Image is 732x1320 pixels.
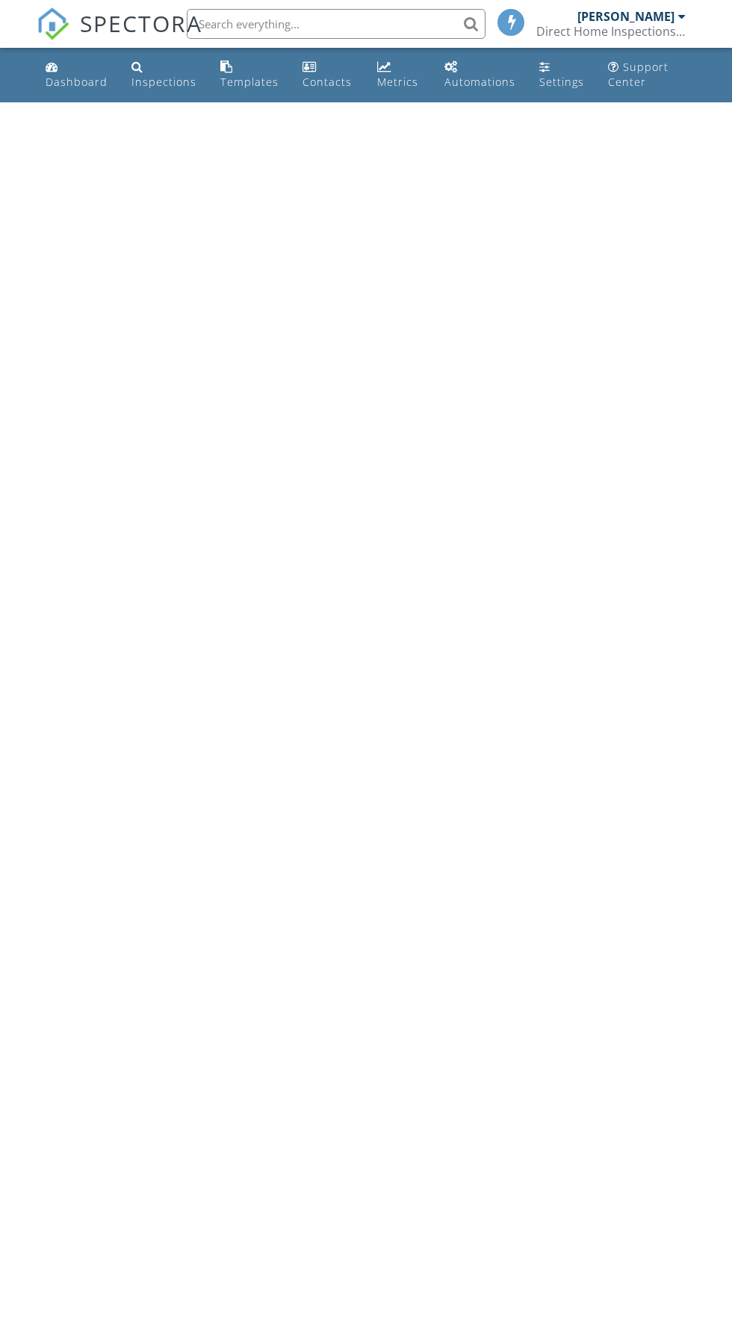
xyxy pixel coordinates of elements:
div: Dashboard [46,75,108,89]
img: The Best Home Inspection Software - Spectora [37,7,69,40]
a: Settings [533,54,590,96]
div: Automations [444,75,515,89]
div: [PERSON_NAME] [577,9,674,24]
div: Contacts [303,75,352,89]
a: Automations (Basic) [438,54,521,96]
span: SPECTORA [80,7,202,39]
a: Metrics [371,54,427,96]
div: Metrics [377,75,418,89]
a: Inspections [125,54,202,96]
div: Templates [220,75,279,89]
div: Support Center [608,60,669,89]
a: Contacts [297,54,359,96]
div: Settings [539,75,584,89]
div: Direct Home Inspections LLC [536,24,686,39]
input: Search everything... [187,9,486,39]
a: Support Center [602,54,692,96]
div: Inspections [131,75,196,89]
a: SPECTORA [37,20,202,52]
a: Dashboard [40,54,114,96]
a: Templates [214,54,285,96]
